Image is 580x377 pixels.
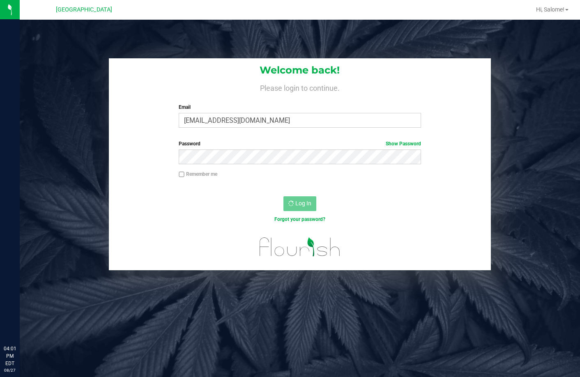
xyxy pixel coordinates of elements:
label: Remember me [179,170,217,178]
span: [GEOGRAPHIC_DATA] [56,6,112,13]
input: Remember me [179,172,184,177]
label: Email [179,103,421,111]
span: Log In [295,200,311,207]
span: Hi, Salome! [536,6,564,13]
span: Password [179,141,200,147]
img: flourish_logo.svg [252,232,348,262]
h1: Welcome back! [109,65,490,76]
button: Log In [283,196,316,211]
a: Forgot your password? [274,216,325,222]
h4: Please login to continue. [109,82,490,92]
a: Show Password [386,141,421,147]
p: 04:01 PM EDT [4,345,16,367]
p: 08/27 [4,367,16,373]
